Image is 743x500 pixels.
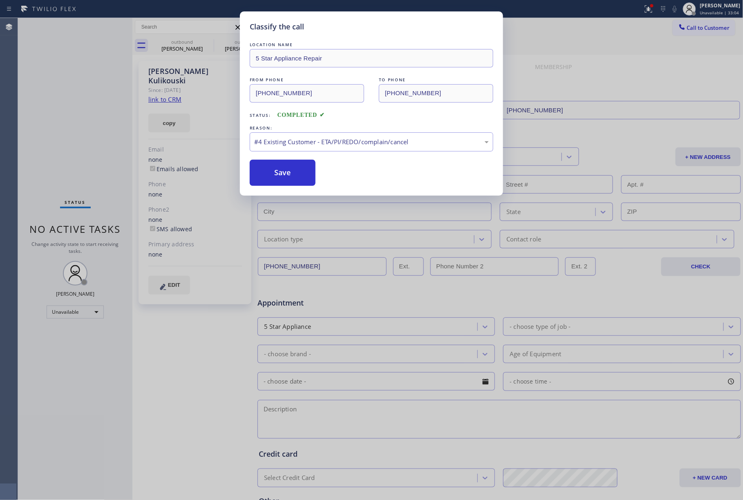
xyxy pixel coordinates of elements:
div: #4 Existing Customer - ETA/PI/REDO/complain/cancel [254,137,489,147]
input: To phone [379,84,493,103]
button: Save [250,160,316,186]
h5: Classify the call [250,21,304,32]
div: TO PHONE [379,76,493,84]
div: REASON: [250,124,493,132]
div: FROM PHONE [250,76,364,84]
span: COMPLETED [278,112,325,118]
input: From phone [250,84,364,103]
span: Status: [250,112,271,118]
div: LOCATION NAME [250,40,493,49]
